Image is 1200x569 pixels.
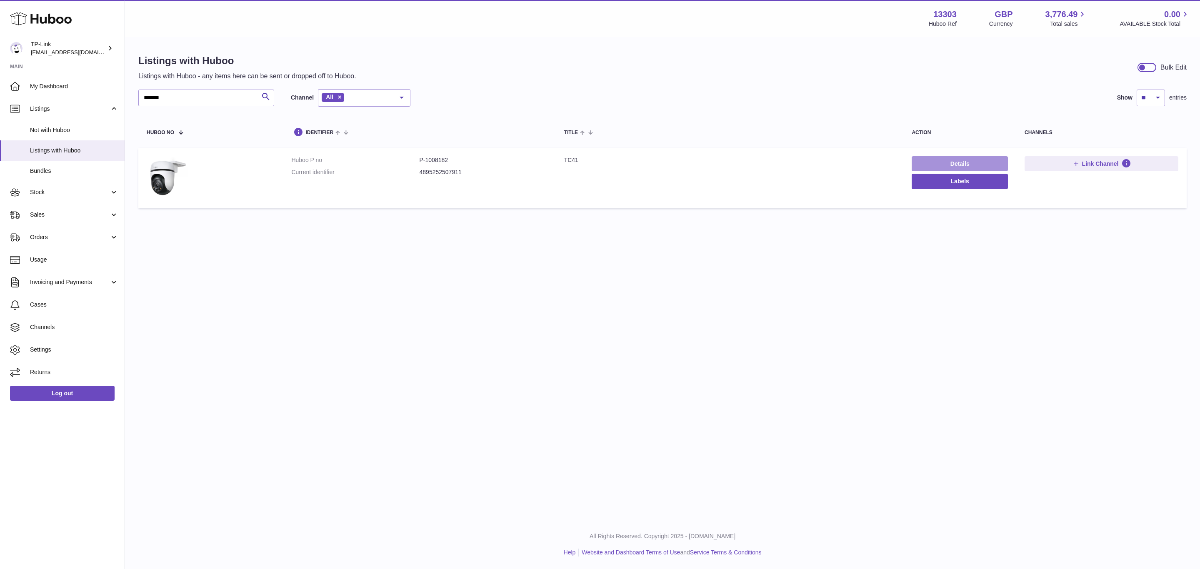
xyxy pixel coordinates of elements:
[30,126,118,134] span: Not with Huboo
[138,72,356,81] p: Listings with Huboo - any items here can be sent or dropped off to Huboo.
[690,549,762,556] a: Service Terms & Conditions
[30,82,118,90] span: My Dashboard
[564,130,578,135] span: title
[30,105,110,113] span: Listings
[147,130,174,135] span: Huboo no
[30,278,110,286] span: Invoicing and Payments
[291,168,419,176] dt: Current identifier
[995,9,1012,20] strong: GBP
[1025,130,1178,135] div: channels
[291,94,314,102] label: Channel
[1164,9,1180,20] span: 0.00
[420,168,547,176] dd: 4895252507911
[1120,20,1190,28] span: AVAILABLE Stock Total
[929,20,957,28] div: Huboo Ref
[420,156,547,164] dd: P-1008182
[30,188,110,196] span: Stock
[30,233,110,241] span: Orders
[1025,156,1178,171] button: Link Channel
[326,94,333,100] span: All
[933,9,957,20] strong: 13303
[30,323,118,331] span: Channels
[30,301,118,309] span: Cases
[147,156,188,198] img: TC41
[30,211,110,219] span: Sales
[1117,94,1132,102] label: Show
[291,156,419,164] dt: Huboo P no
[989,20,1013,28] div: Currency
[579,549,761,557] li: and
[582,549,680,556] a: Website and Dashboard Terms of Use
[1120,9,1190,28] a: 0.00 AVAILABLE Stock Total
[1050,20,1087,28] span: Total sales
[1169,94,1187,102] span: entries
[1045,9,1078,20] span: 3,776.49
[31,40,106,56] div: TP-Link
[10,42,22,55] img: internalAdmin-13303@internal.huboo.com
[138,54,356,67] h1: Listings with Huboo
[30,147,118,155] span: Listings with Huboo
[564,549,576,556] a: Help
[912,130,1008,135] div: action
[132,532,1193,540] p: All Rights Reserved. Copyright 2025 - [DOMAIN_NAME]
[30,167,118,175] span: Bundles
[31,49,122,55] span: [EMAIL_ADDRESS][DOMAIN_NAME]
[30,346,118,354] span: Settings
[305,130,333,135] span: identifier
[1082,160,1119,167] span: Link Channel
[1045,9,1087,28] a: 3,776.49 Total sales
[30,256,118,264] span: Usage
[1160,63,1187,72] div: Bulk Edit
[912,174,1008,189] button: Labels
[30,368,118,376] span: Returns
[564,156,895,164] div: TC41
[912,156,1008,171] a: Details
[10,386,115,401] a: Log out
